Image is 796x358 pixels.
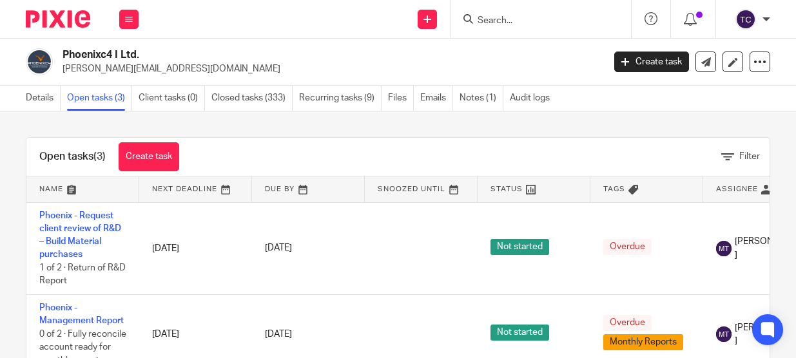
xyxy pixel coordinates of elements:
[39,150,106,164] h1: Open tasks
[603,239,652,255] span: Overdue
[603,185,625,193] span: Tags
[490,325,549,341] span: Not started
[388,86,414,111] a: Files
[716,241,732,256] img: svg%3E
[739,152,760,161] span: Filter
[26,10,90,28] img: Pixie
[735,9,756,30] img: svg%3E
[378,185,445,193] span: Snoozed Until
[26,86,61,111] a: Details
[39,303,124,325] a: Phoenix - Management Report
[420,86,453,111] a: Emails
[139,202,252,294] td: [DATE]
[460,86,503,111] a: Notes (1)
[299,86,382,111] a: Recurring tasks (9)
[265,244,292,253] span: [DATE]
[63,62,595,75] p: [PERSON_NAME][EMAIL_ADDRESS][DOMAIN_NAME]
[490,239,549,255] span: Not started
[476,15,592,27] input: Search
[510,86,556,111] a: Audit logs
[603,315,652,331] span: Overdue
[26,48,53,75] img: logo.png
[490,185,523,193] span: Status
[211,86,293,111] a: Closed tasks (333)
[67,86,132,111] a: Open tasks (3)
[119,142,179,171] a: Create task
[603,334,683,350] span: Monthly Reports
[139,86,205,111] a: Client tasks (0)
[265,330,292,339] span: [DATE]
[63,48,489,62] h2: Phoenixc4 I Ltd.
[39,263,126,286] span: 1 of 2 · Return of R&D Report
[39,211,121,259] a: Phoenix - Request client review of R&D – Build Material purchases
[614,52,689,72] a: Create task
[93,151,106,162] span: (3)
[716,326,732,342] img: svg%3E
